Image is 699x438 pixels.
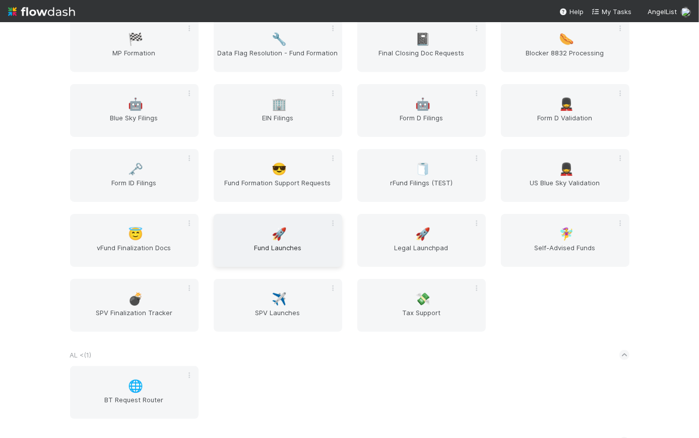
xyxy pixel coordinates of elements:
[128,228,143,241] span: 😇
[70,149,199,202] a: 🗝️Form ID Filings
[501,84,629,137] a: 💂Form D Validation
[218,48,338,68] span: Data Flag Resolution - Fund Formation
[8,3,75,20] img: logo-inverted-e16ddd16eac7371096b0.svg
[74,178,195,198] span: Form ID Filings
[272,163,287,176] span: 😎
[501,214,629,267] a: 🧚‍♀️Self-Advised Funds
[361,308,482,328] span: Tax Support
[214,279,342,332] a: ✈️SPV Launches
[128,33,143,46] span: 🏁
[559,98,574,111] span: 💂
[415,163,430,176] span: 🧻
[357,84,486,137] a: 🤖Form D Filings
[559,163,574,176] span: 💂
[361,48,482,68] span: Final Closing Doc Requests
[272,33,287,46] span: 🔧
[70,279,199,332] a: 💣SPV Finalization Tracker
[214,84,342,137] a: 🏢EIN Filings
[272,228,287,241] span: 🚀
[559,7,584,17] div: Help
[357,214,486,267] a: 🚀Legal Launchpad
[592,7,631,17] a: My Tasks
[505,243,625,263] span: Self-Advised Funds
[128,98,143,111] span: 🤖
[357,19,486,72] a: 📓Final Closing Doc Requests
[501,149,629,202] a: 💂US Blue Sky Validation
[592,8,631,16] span: My Tasks
[361,113,482,133] span: Form D Filings
[415,33,430,46] span: 📓
[559,33,574,46] span: 🌭
[272,293,287,306] span: ✈️
[681,7,691,17] img: avatar_b467e446-68e1-4310-82a7-76c532dc3f4b.png
[415,293,430,306] span: 💸
[648,8,677,16] span: AngelList
[74,48,195,68] span: MP Formation
[559,228,574,241] span: 🧚‍♀️
[357,279,486,332] a: 💸Tax Support
[128,163,143,176] span: 🗝️
[361,178,482,198] span: rFund Filings (TEST)
[218,308,338,328] span: SPV Launches
[501,19,629,72] a: 🌭Blocker 8832 Processing
[74,113,195,133] span: Blue Sky Filings
[218,113,338,133] span: EIN Filings
[70,214,199,267] a: 😇vFund Finalization Docs
[128,293,143,306] span: 💣
[415,98,430,111] span: 🤖
[74,395,195,415] span: BT Request Router
[70,366,199,419] a: 🌐BT Request Router
[505,178,625,198] span: US Blue Sky Validation
[74,243,195,263] span: vFund Finalization Docs
[415,228,430,241] span: 🚀
[361,243,482,263] span: Legal Launchpad
[128,380,143,393] span: 🌐
[218,243,338,263] span: Fund Launches
[218,178,338,198] span: Fund Formation Support Requests
[214,19,342,72] a: 🔧Data Flag Resolution - Fund Formation
[70,351,92,359] span: AL < ( 1 )
[357,149,486,202] a: 🧻rFund Filings (TEST)
[74,308,195,328] span: SPV Finalization Tracker
[272,98,287,111] span: 🏢
[70,19,199,72] a: 🏁MP Formation
[70,84,199,137] a: 🤖Blue Sky Filings
[505,48,625,68] span: Blocker 8832 Processing
[505,113,625,133] span: Form D Validation
[214,214,342,267] a: 🚀Fund Launches
[214,149,342,202] a: 😎Fund Formation Support Requests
